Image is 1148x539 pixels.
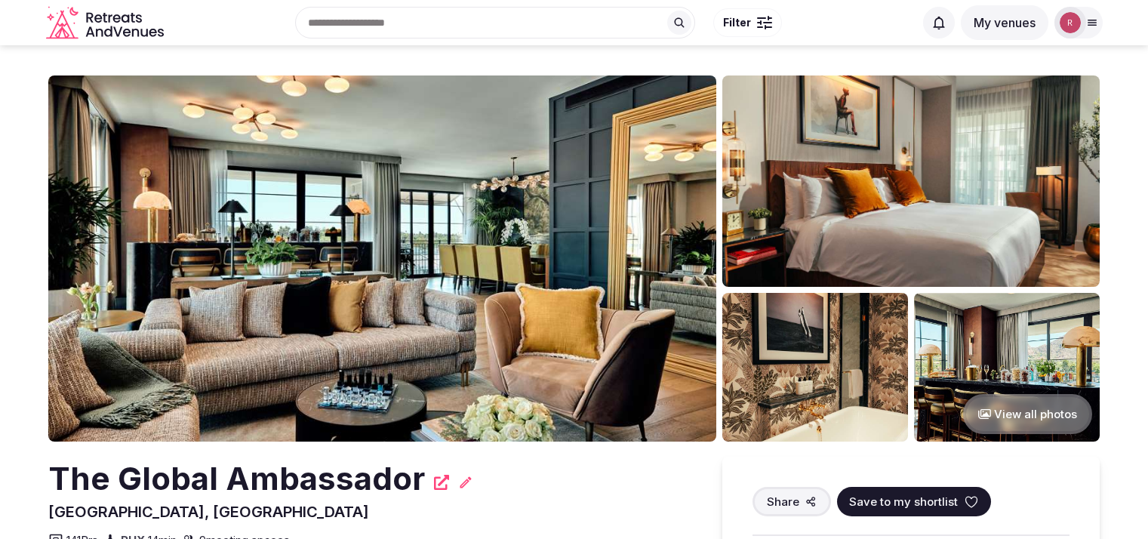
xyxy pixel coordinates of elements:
[849,494,958,510] span: Save to my shortlist
[46,6,167,40] a: Visit the homepage
[48,503,369,521] span: [GEOGRAPHIC_DATA], [GEOGRAPHIC_DATA]
[48,75,716,442] img: Venue cover photo
[963,394,1092,434] button: View all photos
[1060,12,1081,33] img: robiejavier
[46,6,167,40] svg: Retreats and Venues company logo
[713,8,782,37] button: Filter
[753,487,831,516] button: Share
[837,487,991,516] button: Save to my shortlist
[914,293,1100,442] img: Venue gallery photo
[722,75,1100,287] img: Venue gallery photo
[723,15,751,30] span: Filter
[767,494,799,510] span: Share
[48,457,425,501] h2: The Global Ambassador
[961,5,1048,40] button: My venues
[722,293,908,442] img: Venue gallery photo
[961,15,1048,30] a: My venues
